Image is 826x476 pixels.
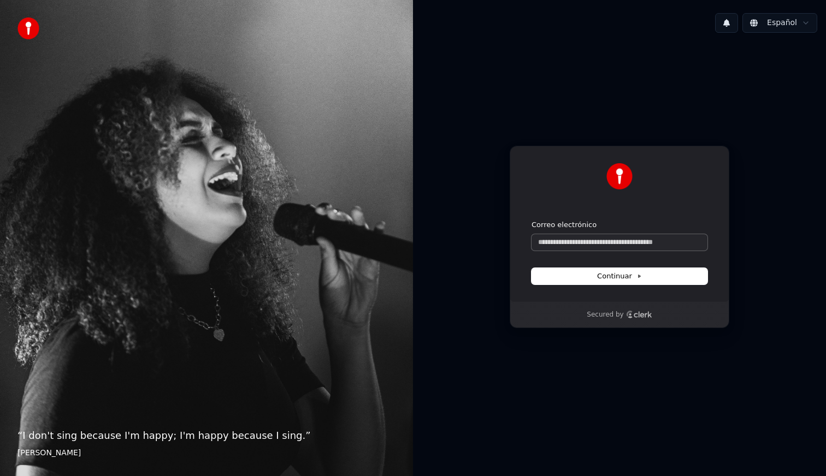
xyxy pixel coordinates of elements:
span: Continuar [597,271,642,281]
p: Secured by [587,311,623,319]
p: “ I don't sing because I'm happy; I'm happy because I sing. ” [17,428,396,443]
button: Continuar [532,268,707,284]
label: Correo electrónico [532,220,597,230]
img: youka [17,17,39,39]
footer: [PERSON_NAME] [17,448,396,459]
a: Clerk logo [626,311,652,318]
img: Youka [606,163,633,189]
